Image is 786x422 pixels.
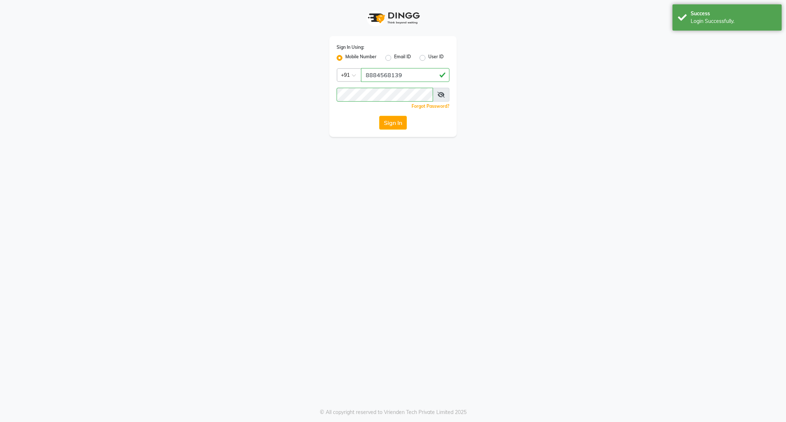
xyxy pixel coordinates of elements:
[394,54,411,62] label: Email ID
[412,103,449,109] a: Forgot Password?
[379,116,407,130] button: Sign In
[691,17,776,25] div: Login Successfully.
[428,54,444,62] label: User ID
[691,10,776,17] div: Success
[364,7,422,29] img: logo1.svg
[361,68,449,82] input: Username
[337,88,433,102] input: Username
[345,54,377,62] label: Mobile Number
[337,44,364,51] label: Sign In Using:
